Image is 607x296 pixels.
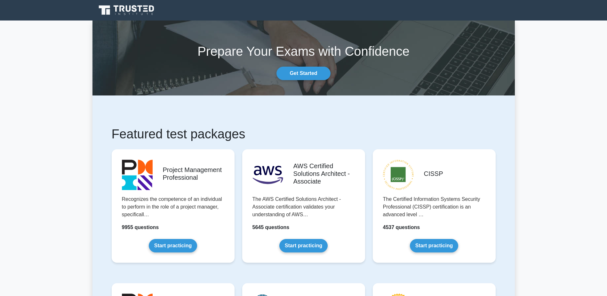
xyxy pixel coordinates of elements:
[112,126,496,142] h1: Featured test packages
[149,239,197,252] a: Start practicing
[279,239,328,252] a: Start practicing
[92,44,515,59] h1: Prepare Your Exams with Confidence
[410,239,458,252] a: Start practicing
[276,67,330,80] a: Get Started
